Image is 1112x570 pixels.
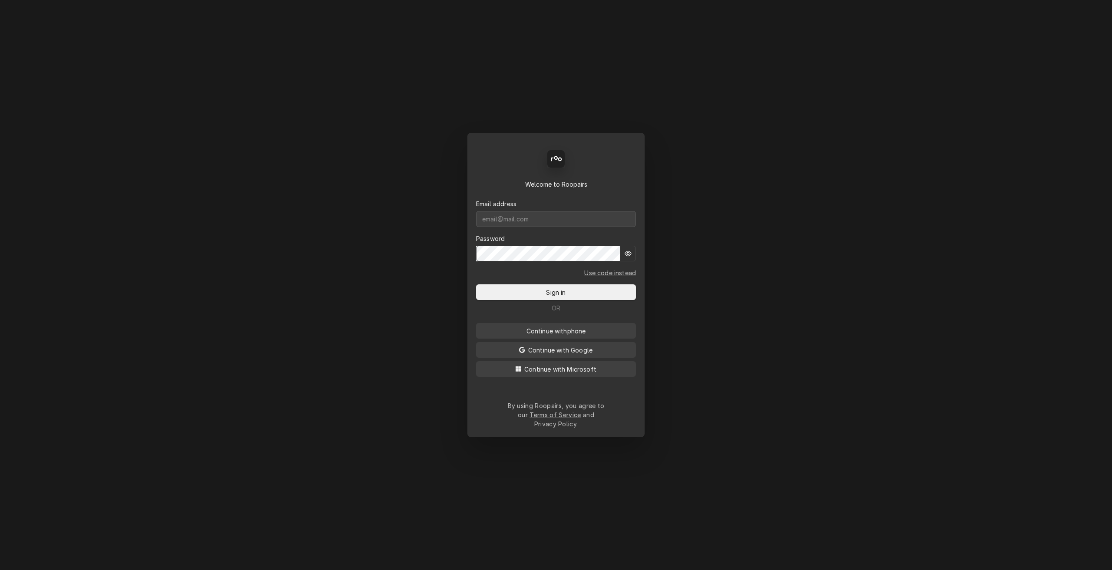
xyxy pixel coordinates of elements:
span: Continue with Microsoft [523,365,598,374]
button: Continue withphone [476,323,636,339]
span: Continue with Google [526,346,594,355]
button: Sign in [476,284,636,300]
div: By using Roopairs, you agree to our and . [507,401,605,428]
button: Continue with Google [476,342,636,358]
button: Continue with Microsoft [476,361,636,377]
span: Sign in [544,288,567,297]
a: Privacy Policy [534,420,576,428]
label: Password [476,234,505,243]
a: Go to Email and code form [584,268,636,277]
label: Email address [476,199,516,208]
span: Continue with phone [525,326,588,336]
input: email@mail.com [476,211,636,227]
a: Terms of Service [530,411,581,418]
div: Or [476,303,636,313]
div: Welcome to Roopairs [476,180,636,189]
